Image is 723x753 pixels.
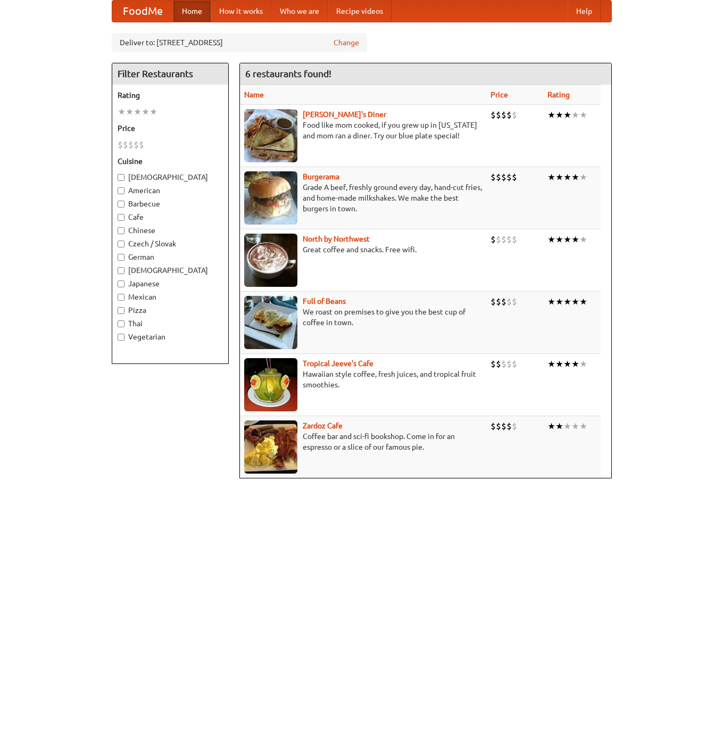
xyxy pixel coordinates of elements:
[118,294,124,301] input: Mexican
[244,420,297,474] img: zardoz.jpg
[496,358,501,370] li: $
[244,234,297,287] img: north.jpg
[579,358,587,370] li: ★
[112,33,367,52] div: Deliver to: [STREET_ADDRESS]
[491,171,496,183] li: $
[555,171,563,183] li: ★
[118,318,223,329] label: Thai
[555,234,563,245] li: ★
[571,234,579,245] li: ★
[118,139,123,151] li: $
[579,109,587,121] li: ★
[142,106,149,118] li: ★
[118,278,223,289] label: Japanese
[563,420,571,432] li: ★
[555,358,563,370] li: ★
[118,172,223,183] label: [DEMOGRAPHIC_DATA]
[547,109,555,121] li: ★
[563,109,571,121] li: ★
[118,292,223,302] label: Mexican
[547,420,555,432] li: ★
[244,358,297,411] img: jeeves.jpg
[244,120,482,141] p: Food like mom cooked, if you grew up in [US_STATE] and mom ran a diner. Try our blue plate special!
[244,90,264,99] a: Name
[245,69,331,79] ng-pluralize: 6 restaurants found!
[568,1,601,22] a: Help
[271,1,328,22] a: Who we are
[139,139,144,151] li: $
[118,214,124,221] input: Cafe
[118,280,124,287] input: Japanese
[118,106,126,118] li: ★
[501,296,506,308] li: $
[118,334,124,341] input: Vegetarian
[118,238,223,249] label: Czech / Slovak
[555,109,563,121] li: ★
[118,212,223,222] label: Cafe
[491,420,496,432] li: $
[501,358,506,370] li: $
[112,63,228,85] h4: Filter Restaurants
[555,420,563,432] li: ★
[303,110,386,119] a: [PERSON_NAME]'s Diner
[118,201,124,208] input: Barbecue
[491,109,496,121] li: $
[134,139,139,151] li: $
[579,296,587,308] li: ★
[303,235,370,243] a: North by Northwest
[506,171,512,183] li: $
[118,185,223,196] label: American
[244,296,297,349] img: beans.jpg
[244,431,482,452] p: Coffee bar and sci-fi bookshop. Come in for an espresso or a slice of our famous pie.
[563,296,571,308] li: ★
[491,90,508,99] a: Price
[496,296,501,308] li: $
[501,234,506,245] li: $
[496,171,501,183] li: $
[118,305,223,316] label: Pizza
[563,171,571,183] li: ★
[244,369,482,390] p: Hawaiian style coffee, fresh juices, and tropical fruit smoothies.
[128,139,134,151] li: $
[118,90,223,101] h5: Rating
[244,171,297,225] img: burgerama.jpg
[563,234,571,245] li: ★
[501,420,506,432] li: $
[244,109,297,162] img: sallys.jpg
[571,296,579,308] li: ★
[244,182,482,214] p: Grade A beef, freshly ground every day, hand-cut fries, and home-made milkshakes. We make the bes...
[211,1,271,22] a: How it works
[303,172,339,181] a: Burgerama
[149,106,157,118] li: ★
[118,174,124,181] input: [DEMOGRAPHIC_DATA]
[555,296,563,308] li: ★
[506,109,512,121] li: $
[118,187,124,194] input: American
[512,234,517,245] li: $
[123,139,128,151] li: $
[118,241,124,247] input: Czech / Slovak
[303,297,346,305] b: Full of Beans
[118,265,223,276] label: [DEMOGRAPHIC_DATA]
[547,171,555,183] li: ★
[118,332,223,342] label: Vegetarian
[112,1,173,22] a: FoodMe
[571,171,579,183] li: ★
[244,307,482,328] p: We roast on premises to give you the best cup of coffee in town.
[118,267,124,274] input: [DEMOGRAPHIC_DATA]
[512,296,517,308] li: $
[501,171,506,183] li: $
[118,225,223,236] label: Chinese
[118,307,124,314] input: Pizza
[118,227,124,234] input: Chinese
[579,171,587,183] li: ★
[496,420,501,432] li: $
[491,296,496,308] li: $
[512,171,517,183] li: $
[173,1,211,22] a: Home
[126,106,134,118] li: ★
[303,421,343,430] a: Zardoz Cafe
